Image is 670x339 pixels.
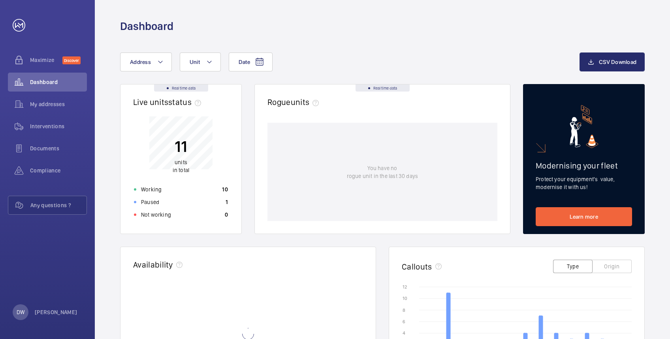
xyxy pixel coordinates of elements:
[130,59,151,65] span: Address
[30,201,87,209] span: Any questions ?
[580,52,645,71] button: CSV Download
[536,207,632,226] a: Learn more
[403,319,405,324] text: 6
[403,330,405,336] text: 4
[168,97,204,107] span: status
[229,52,273,71] button: Date
[291,97,322,107] span: units
[30,167,87,174] span: Compliance
[599,59,636,65] span: CSV Download
[120,19,173,34] h1: Dashboard
[173,158,189,174] p: in total
[536,175,632,191] p: Protect your equipment's value, modernise it with us!
[225,211,228,219] p: 0
[536,161,632,170] h2: Modernising your fleet
[403,307,405,313] text: 8
[141,198,159,206] p: Paused
[120,52,172,71] button: Address
[35,308,77,316] p: [PERSON_NAME]
[17,308,24,316] p: DW
[226,198,228,206] p: 1
[180,52,221,71] button: Unit
[190,59,200,65] span: Unit
[30,100,87,108] span: My addresses
[30,144,87,152] span: Documents
[553,260,593,273] button: Type
[222,185,228,193] p: 10
[403,284,407,290] text: 12
[570,105,598,148] img: marketing-card.svg
[154,84,208,92] div: Real time data
[175,159,187,165] span: units
[403,296,407,301] text: 10
[30,122,87,130] span: Interventions
[239,59,250,65] span: Date
[133,97,204,107] h2: Live units
[356,84,410,92] div: Real time data
[30,78,87,86] span: Dashboard
[141,185,162,193] p: Working
[267,97,322,107] h2: Rogue
[402,262,432,272] h2: Callouts
[133,260,173,270] h2: Availability
[30,56,62,64] span: Maximize
[592,260,632,273] button: Origin
[347,164,418,180] p: You have no rogue unit in the last 30 days
[141,211,171,219] p: Not working
[173,137,189,156] p: 11
[62,56,81,64] span: Discover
